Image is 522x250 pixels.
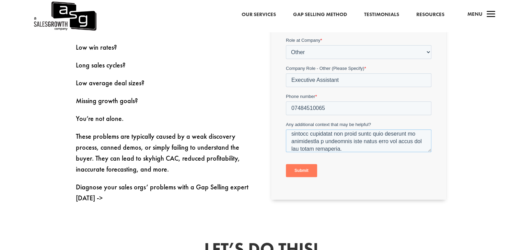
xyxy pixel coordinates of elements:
a: Testimonials [364,10,399,19]
span: You’re not alone. [76,114,124,123]
a: Resources [416,10,444,19]
span: Missing growth goals? [76,96,138,105]
span: Diagnose your sales orgs’ problems with a Gap Selling expert [DATE] -> [76,183,248,202]
a: Gap Selling Method [293,10,347,19]
span: These problems are typically caused by a weak discovery process, canned demos, or simply failing ... [76,132,240,174]
span: Menu [467,11,483,17]
span: Low average deal sizes? [76,78,144,87]
span: a [484,8,498,22]
span: Long sales cycles? [76,61,126,70]
span: Low win rates? [76,43,117,52]
a: Our Services [242,10,276,19]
